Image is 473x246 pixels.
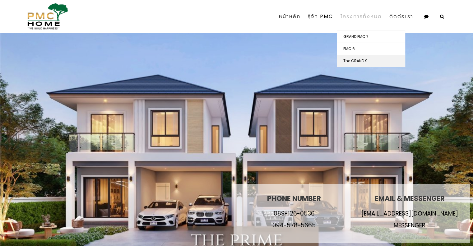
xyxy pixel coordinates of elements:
[394,221,425,230] a: Messenger
[386,2,417,30] a: ติดต่อเรา
[267,195,321,202] h2: Phone Number
[337,2,386,30] a: โครงการทั้งหมด
[337,55,405,67] a: The GRAND 9
[337,31,405,43] a: GRAND PMC 7
[361,195,458,202] h2: Email & Messenger
[274,209,315,218] a: 089-126-0536
[25,3,68,30] img: pmc-logo
[272,221,316,230] a: 094-578-5665
[337,43,405,55] a: PMC 6
[361,209,458,218] a: [EMAIL_ADDRESS][DOMAIN_NAME]
[304,2,337,30] a: รู้จัก PMC
[275,2,304,30] a: หน้าหลัก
